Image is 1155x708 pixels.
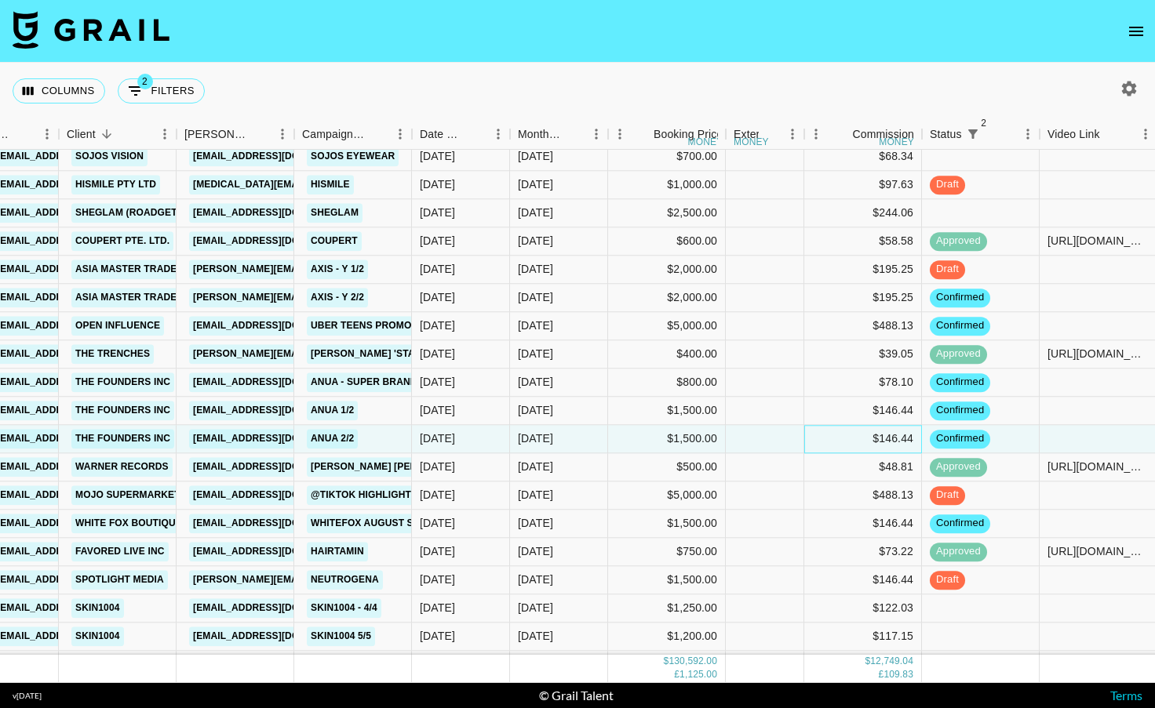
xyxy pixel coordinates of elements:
a: ANUA - Super Brand Day [307,372,443,392]
a: [PERSON_NAME][EMAIL_ADDRESS][DOMAIN_NAME] [189,344,445,364]
a: Favored Live Inc [71,542,169,561]
a: Terms [1110,688,1142,703]
button: Menu [35,122,59,146]
div: Aug '25 [518,431,553,447]
div: $48.81 [804,453,922,481]
a: Uber Teens Promo [307,316,415,336]
span: 2 [976,115,992,131]
a: ANUA 2/2 [307,429,358,448]
div: 8/8/2025 [420,234,455,249]
button: Menu [1016,122,1040,146]
button: Menu [608,122,632,146]
button: Menu [388,122,412,146]
div: Aug '25 [518,262,553,278]
a: The Founders Inc [71,401,174,420]
div: 8/5/2025 [420,262,455,278]
div: Aug '25 [518,488,553,503]
div: $146.44 [804,425,922,453]
button: Sort [13,123,35,145]
div: Aug '25 [518,290,553,306]
a: SOJOS Vision [71,147,148,166]
div: $122.03 [804,651,922,679]
div: 1,125.00 [680,669,717,682]
div: Date Created [412,119,510,150]
div: 8/1/2025 [420,177,455,193]
a: COUPERT PTE. LTD. [71,231,173,251]
span: confirmed [930,517,990,532]
div: Campaign (Type) [294,119,412,150]
div: 8/23/2025 [420,347,455,362]
button: open drawer [1120,16,1152,47]
a: [EMAIL_ADDRESS][DOMAIN_NAME] [189,147,365,166]
div: Aug '25 [518,177,553,193]
div: Date Created [420,119,465,150]
button: Sort [465,123,486,145]
div: 8/25/2025 [420,149,455,165]
a: Hismile Pty Ltd [71,175,160,194]
a: White Fox Boutique [71,514,186,533]
a: Skin1004 5/5 [307,626,375,646]
span: approved [930,347,987,362]
div: 8/22/2025 [420,375,455,390]
a: [EMAIL_ADDRESS][DOMAIN_NAME] [189,203,365,223]
div: $78.10 [804,369,922,397]
div: $500.00 [608,453,726,481]
div: £ [879,669,884,682]
a: [EMAIL_ADDRESS][DOMAIN_NAME] [189,514,365,533]
span: confirmed [930,376,990,390]
div: 8/21/2025 [420,318,455,334]
div: money [734,137,769,147]
div: https://www.tiktok.com/@natalya.ayala/video/7537758134199209230 [1048,234,1149,249]
button: Sort [1100,123,1122,145]
div: money [688,137,723,147]
a: Sojos Eyewear [307,147,399,166]
a: @TikTok Highlight! [307,485,418,505]
a: HAIRtamin [307,542,368,561]
div: Aug '25 [518,318,553,334]
a: AXIS - Y 1/2 [307,260,368,279]
div: https://www.tiktok.com/@kaitilyndecker/video/7538182936370220301 [1048,544,1149,560]
span: confirmed [930,291,990,306]
div: $97.63 [804,171,922,199]
button: Sort [830,123,852,145]
div: https://www.tiktok.com/@barefootgurlz/video/7542654518803172621?lang=en [1048,347,1149,362]
a: Neutrogena [307,570,383,590]
div: $58.58 [804,227,922,256]
div: $2,000.00 [608,256,726,284]
a: [EMAIL_ADDRESS][DOMAIN_NAME] [189,542,365,561]
span: confirmed [930,319,990,334]
div: Status [930,119,962,150]
button: Sort [632,123,654,145]
div: $68.34 [804,143,922,171]
div: $195.25 [804,256,922,284]
div: 130,592.00 [669,655,717,669]
a: [EMAIL_ADDRESS][DOMAIN_NAME] [189,231,365,251]
div: $5,000.00 [608,481,726,510]
a: Warner Records [71,457,173,477]
a: [PERSON_NAME][EMAIL_ADDRESS][DOMAIN_NAME] [189,570,445,590]
div: 7/29/2025 [420,544,455,560]
a: [PERSON_NAME][EMAIL_ADDRESS][DOMAIN_NAME] [189,260,445,279]
button: Menu [804,122,828,146]
a: SKIN1004 [71,598,124,618]
div: 7/7/2025 [420,516,455,532]
div: $1,000.00 [608,171,726,199]
button: Sort [984,123,1006,145]
div: $1,250.00 [608,594,726,623]
div: $146.44 [804,510,922,538]
a: Asia Master Trade Co., Ltd. [71,260,227,279]
a: [MEDICAL_DATA][EMAIL_ADDRESS][PERSON_NAME][DOMAIN_NAME] [189,175,526,194]
div: Aug '25 [518,544,553,560]
div: $1,500.00 [608,397,726,425]
a: Open Influence [71,316,164,336]
div: $39.05 [804,340,922,369]
div: Aug '25 [518,205,553,221]
div: 7/31/2025 [420,488,455,503]
span: approved [930,460,987,475]
a: [PERSON_NAME][EMAIL_ADDRESS][DOMAIN_NAME] [189,288,445,307]
span: draft [930,488,965,503]
div: $400.00 [608,340,726,369]
span: approved [930,234,987,249]
a: [EMAIL_ADDRESS][DOMAIN_NAME] [189,626,365,646]
span: confirmed [930,432,990,447]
